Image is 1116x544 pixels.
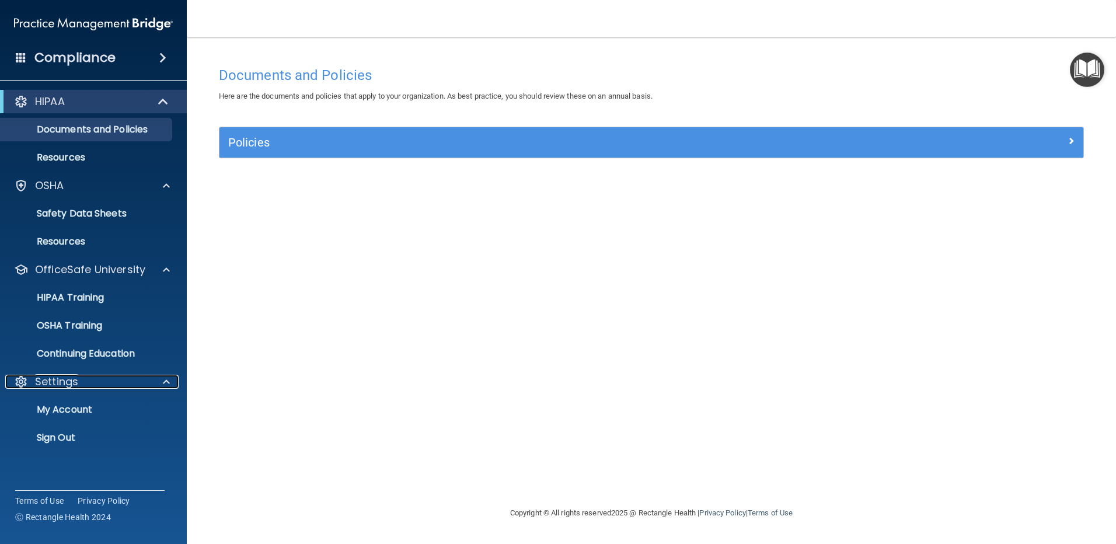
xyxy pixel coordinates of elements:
a: Privacy Policy [78,495,130,507]
h4: Compliance [34,50,116,66]
a: Settings [14,375,170,389]
p: Continuing Education [8,348,167,360]
a: OfficeSafe University [14,263,170,277]
a: Terms of Use [15,495,64,507]
p: Documents and Policies [8,124,167,135]
a: OSHA [14,179,170,193]
p: OfficeSafe University [35,263,145,277]
a: Terms of Use [748,508,793,517]
span: Here are the documents and policies that apply to your organization. As best practice, you should... [219,92,653,100]
p: OSHA Training [8,320,102,332]
p: HIPAA Training [8,292,104,304]
div: Copyright © All rights reserved 2025 @ Rectangle Health | | [438,494,864,532]
p: Resources [8,152,167,163]
img: PMB logo [14,12,173,36]
p: Sign Out [8,432,167,444]
h5: Policies [228,136,859,149]
p: HIPAA [35,95,65,109]
p: Resources [8,236,167,247]
a: Policies [228,133,1075,152]
h4: Documents and Policies [219,68,1084,83]
iframe: Drift Widget Chat Controller [914,461,1102,508]
p: Settings [35,375,78,389]
p: Safety Data Sheets [8,208,167,219]
a: Privacy Policy [699,508,745,517]
p: OSHA [35,179,64,193]
button: Open Resource Center [1070,53,1104,87]
p: My Account [8,404,167,416]
span: Ⓒ Rectangle Health 2024 [15,511,111,523]
a: HIPAA [14,95,169,109]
